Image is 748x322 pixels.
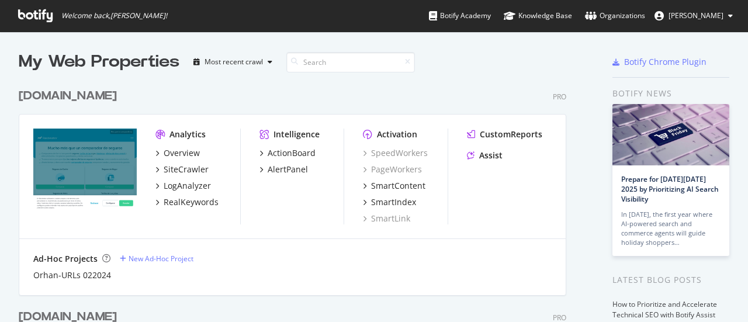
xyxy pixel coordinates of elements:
[129,254,193,264] div: New Ad-Hoc Project
[169,129,206,140] div: Analytics
[612,56,707,68] a: Botify Chrome Plugin
[363,213,410,224] a: SmartLink
[371,196,416,208] div: SmartIndex
[33,253,98,265] div: Ad-Hoc Projects
[371,180,425,192] div: SmartContent
[612,87,729,100] div: Botify news
[155,147,200,159] a: Overview
[480,129,542,140] div: CustomReports
[669,11,723,20] span: Sofia Gramano
[19,88,117,105] div: [DOMAIN_NAME]
[259,164,308,175] a: AlertPanel
[612,299,717,320] a: How to Prioritize and Accelerate Technical SEO with Botify Assist
[621,174,719,204] a: Prepare for [DATE][DATE] 2025 by Prioritizing AI Search Visibility
[612,273,729,286] div: Latest Blog Posts
[624,56,707,68] div: Botify Chrome Plugin
[504,10,572,22] div: Knowledge Base
[155,180,211,192] a: LogAnalyzer
[164,147,200,159] div: Overview
[467,129,542,140] a: CustomReports
[19,50,179,74] div: My Web Properties
[612,104,729,165] img: Prepare for Black Friday 2025 by Prioritizing AI Search Visibility
[621,210,721,247] div: In [DATE], the first year where AI-powered search and commerce agents will guide holiday shoppers…
[363,147,428,159] a: SpeedWorkers
[363,196,416,208] a: SmartIndex
[268,164,308,175] div: AlertPanel
[120,254,193,264] a: New Ad-Hoc Project
[363,164,422,175] a: PageWorkers
[377,129,417,140] div: Activation
[553,92,566,102] div: Pro
[164,180,211,192] div: LogAnalyzer
[33,129,137,212] img: rastreator.com
[61,11,167,20] span: Welcome back, [PERSON_NAME] !
[479,150,503,161] div: Assist
[273,129,320,140] div: Intelligence
[155,164,209,175] a: SiteCrawler
[268,147,316,159] div: ActionBoard
[205,58,263,65] div: Most recent crawl
[645,6,742,25] button: [PERSON_NAME]
[164,164,209,175] div: SiteCrawler
[33,269,111,281] a: Orhan-URLs 022024
[189,53,277,71] button: Most recent crawl
[467,150,503,161] a: Assist
[585,10,645,22] div: Organizations
[363,180,425,192] a: SmartContent
[19,88,122,105] a: [DOMAIN_NAME]
[259,147,316,159] a: ActionBoard
[286,52,415,72] input: Search
[155,196,219,208] a: RealKeywords
[429,10,491,22] div: Botify Academy
[164,196,219,208] div: RealKeywords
